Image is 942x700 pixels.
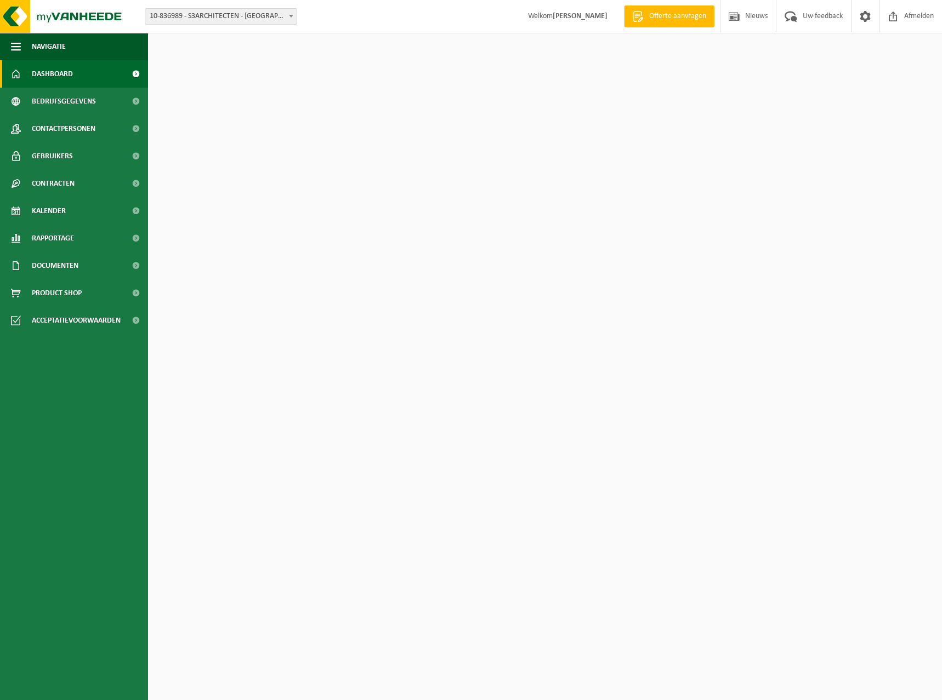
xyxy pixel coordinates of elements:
span: Rapportage [32,225,74,252]
span: 10-836989 - S3ARCHITECTEN - MECHELEN [145,8,297,25]
span: Offerte aanvragen [646,11,709,22]
span: Product Shop [32,279,82,307]
strong: [PERSON_NAME] [553,12,608,20]
span: Acceptatievoorwaarden [32,307,121,334]
span: Contactpersonen [32,115,95,142]
span: Contracten [32,170,75,197]
span: Documenten [32,252,78,279]
span: Kalender [32,197,66,225]
span: Bedrijfsgegevens [32,88,96,115]
span: Gebruikers [32,142,73,170]
span: 10-836989 - S3ARCHITECTEN - MECHELEN [145,9,297,24]
a: Offerte aanvragen [624,5,714,27]
span: Navigatie [32,33,66,60]
span: Dashboard [32,60,73,88]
